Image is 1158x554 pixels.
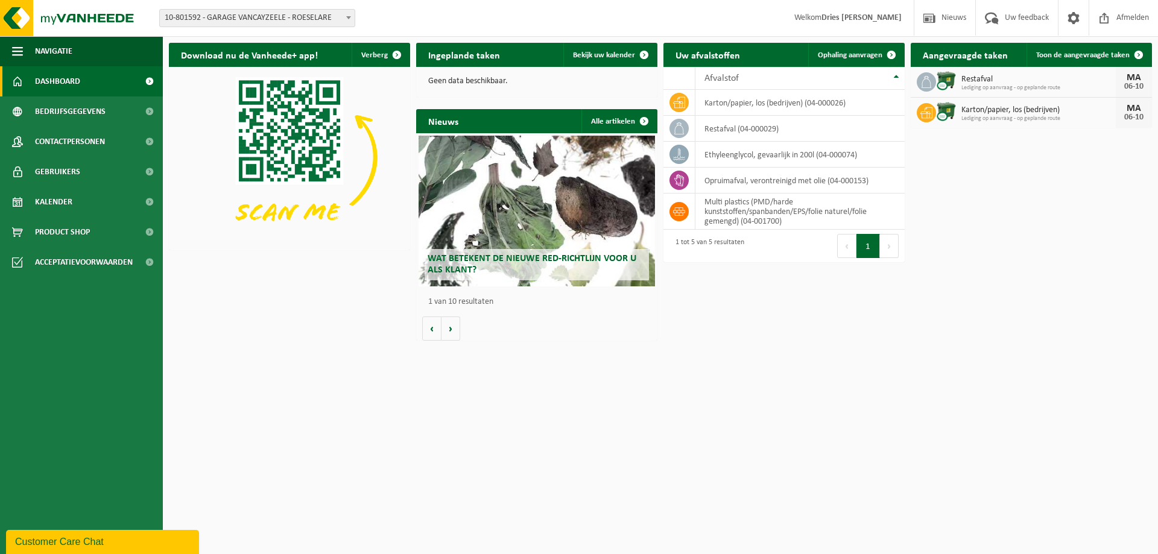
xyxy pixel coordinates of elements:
span: Wat betekent de nieuwe RED-richtlijn voor u als klant? [428,254,636,275]
span: Lediging op aanvraag - op geplande route [961,115,1116,122]
iframe: chat widget [6,527,201,554]
button: Vorige [422,316,441,341]
button: 1 [856,234,880,258]
span: Karton/papier, los (bedrijven) [961,105,1116,115]
button: Previous [837,234,856,258]
img: WB-1100-CU [936,71,957,91]
span: Bekijk uw kalender [573,51,635,59]
td: restafval (04-000029) [695,116,905,142]
p: Geen data beschikbaar. [428,77,645,86]
h2: Download nu de Vanheede+ app! [169,43,330,66]
span: Kalender [35,187,72,217]
img: WB-1100-CU [936,101,957,122]
strong: Dries [PERSON_NAME] [821,13,902,22]
td: karton/papier, los (bedrijven) (04-000026) [695,90,905,116]
h2: Nieuws [416,109,470,133]
span: Verberg [361,51,388,59]
td: ethyleenglycol, gevaarlijk in 200l (04-000074) [695,142,905,168]
span: Dashboard [35,66,80,96]
span: 10-801592 - GARAGE VANCAYZEELE - ROESELARE [160,10,355,27]
span: Ophaling aanvragen [818,51,882,59]
a: Bekijk uw kalender [563,43,656,67]
h2: Ingeplande taken [416,43,512,66]
p: 1 van 10 resultaten [428,298,651,306]
span: Gebruikers [35,157,80,187]
button: Verberg [352,43,409,67]
span: 10-801592 - GARAGE VANCAYZEELE - ROESELARE [159,9,355,27]
td: opruimafval, verontreinigd met olie (04-000153) [695,168,905,194]
span: Acceptatievoorwaarden [35,247,133,277]
td: multi plastics (PMD/harde kunststoffen/spanbanden/EPS/folie naturel/folie gemengd) (04-001700) [695,194,905,230]
a: Alle artikelen [581,109,656,133]
span: Restafval [961,75,1116,84]
div: 1 tot 5 van 5 resultaten [669,233,744,259]
div: 06-10 [1122,113,1146,122]
h2: Uw afvalstoffen [663,43,752,66]
a: Wat betekent de nieuwe RED-richtlijn voor u als klant? [419,136,655,286]
button: Volgende [441,316,460,341]
a: Ophaling aanvragen [808,43,903,67]
div: MA [1122,104,1146,113]
span: Contactpersonen [35,127,105,157]
a: Toon de aangevraagde taken [1027,43,1151,67]
h2: Aangevraagde taken [911,43,1020,66]
img: Download de VHEPlus App [169,67,410,248]
div: 06-10 [1122,83,1146,91]
span: Bedrijfsgegevens [35,96,106,127]
span: Navigatie [35,36,72,66]
span: Product Shop [35,217,90,247]
div: MA [1122,73,1146,83]
span: Lediging op aanvraag - op geplande route [961,84,1116,92]
span: Toon de aangevraagde taken [1036,51,1130,59]
span: Afvalstof [704,74,739,83]
button: Next [880,234,899,258]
